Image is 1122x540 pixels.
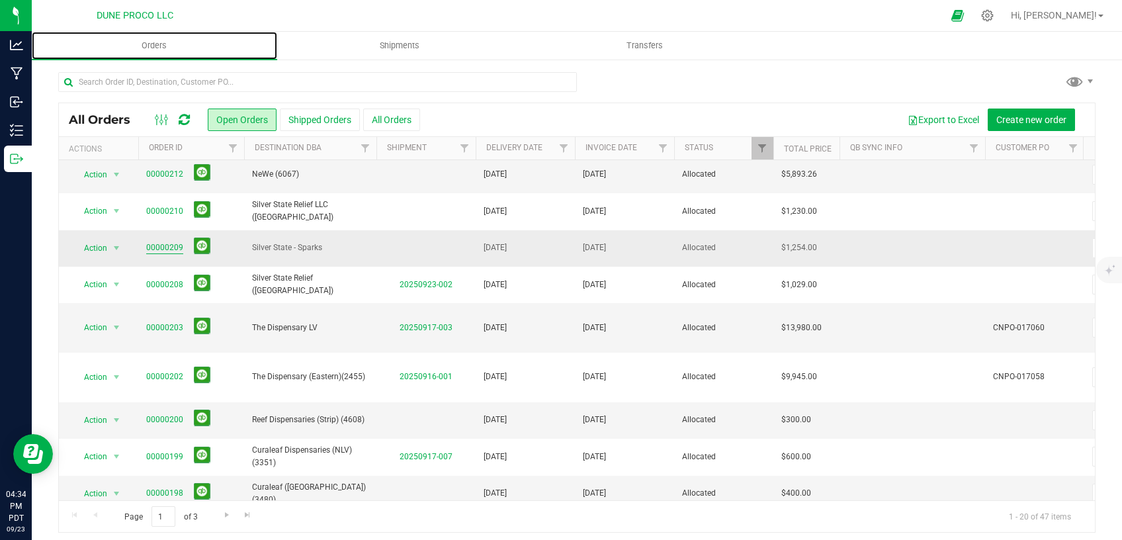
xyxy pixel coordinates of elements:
span: select [108,275,125,294]
span: Silver State Relief LLC ([GEOGRAPHIC_DATA]) [252,199,368,224]
span: [DATE] [484,487,507,500]
a: 00000210 [146,205,183,218]
a: Shipments [277,32,523,60]
span: The Dispensary (Eastern)(2455) [252,371,368,383]
span: Allocated [682,279,765,291]
span: [DATE] [484,279,507,291]
span: [DATE] [484,168,507,181]
a: 20250917-007 [400,452,453,461]
span: $1,230.00 [781,205,817,218]
span: Silver State Relief ([GEOGRAPHIC_DATA]) [252,272,368,297]
span: Action [72,447,108,466]
a: Filter [652,137,674,159]
a: Destination DBA [255,143,322,152]
span: $9,945.00 [781,371,817,383]
span: Hi, [PERSON_NAME]! [1011,10,1097,21]
a: Filter [222,137,244,159]
span: $1,029.00 [781,279,817,291]
span: The Dispensary LV [252,322,368,334]
span: [DATE] [484,414,507,426]
span: Action [72,368,108,386]
a: Go to the last page [238,506,257,524]
span: Allocated [682,451,765,463]
a: 00000212 [146,168,183,181]
span: [DATE] [484,242,507,254]
a: 00000209 [146,242,183,254]
a: Filter [553,137,575,159]
a: Go to the next page [217,506,236,524]
span: Shipments [362,40,437,52]
div: Manage settings [979,9,996,22]
a: Filter [454,137,476,159]
button: Create new order [988,109,1075,131]
a: Total Price [784,144,832,154]
inline-svg: Inventory [10,124,23,137]
span: select [108,318,125,337]
a: Transfers [523,32,768,60]
span: CNPO-017058 [993,371,1076,383]
span: All Orders [69,112,144,127]
span: [DATE] [583,414,606,426]
a: Filter [355,137,376,159]
inline-svg: Analytics [10,38,23,52]
a: 00000202 [146,371,183,383]
button: Open Orders [208,109,277,131]
inline-svg: Outbound [10,152,23,165]
a: Filter [752,137,773,159]
span: Silver State - Sparks [252,242,368,254]
a: Filter [963,137,985,159]
span: $600.00 [781,451,811,463]
span: DUNE PROCO LLC [97,10,173,21]
span: Page of 3 [113,506,208,527]
span: select [108,484,125,503]
p: 09/23 [6,524,26,534]
span: CNPO-017060 [993,322,1076,334]
a: 20250923-002 [400,280,453,289]
p: 04:34 PM PDT [6,488,26,524]
inline-svg: Inbound [10,95,23,109]
span: Curaleaf ([GEOGRAPHIC_DATA]) (3480) [252,481,368,506]
span: $13,980.00 [781,322,822,334]
div: Actions [69,144,133,154]
a: Delivery Date [486,143,542,152]
span: Allocated [682,371,765,383]
input: 1 [151,506,175,527]
a: Customer PO [996,143,1049,152]
span: [DATE] [484,322,507,334]
span: Allocated [682,168,765,181]
span: [DATE] [583,322,606,334]
a: Orders [32,32,277,60]
span: Allocated [682,414,765,426]
span: Reef Dispensaries (Strip) (4608) [252,414,368,426]
span: $5,893.26 [781,168,817,181]
span: [DATE] [583,451,606,463]
span: 1 - 20 of 47 items [998,506,1082,526]
span: [DATE] [583,168,606,181]
a: QB Sync Info [850,143,902,152]
a: Status [685,143,713,152]
span: select [108,368,125,386]
span: [DATE] [484,205,507,218]
span: Allocated [682,205,765,218]
inline-svg: Manufacturing [10,67,23,80]
a: Invoice Date [585,143,637,152]
span: Transfers [609,40,681,52]
span: [DATE] [583,487,606,500]
button: Export to Excel [899,109,988,131]
span: select [108,202,125,220]
input: Search Order ID, Destination, Customer PO... [58,72,577,92]
span: Action [72,318,108,337]
span: select [108,239,125,257]
span: Open Ecommerce Menu [943,3,972,28]
span: Create new order [996,114,1066,125]
span: [DATE] [484,451,507,463]
a: Filter [1062,137,1084,159]
span: Action [72,165,108,184]
button: All Orders [363,109,420,131]
span: Allocated [682,322,765,334]
a: 00000198 [146,487,183,500]
span: Allocated [682,242,765,254]
span: [DATE] [583,205,606,218]
span: Orders [124,40,185,52]
span: Action [72,411,108,429]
